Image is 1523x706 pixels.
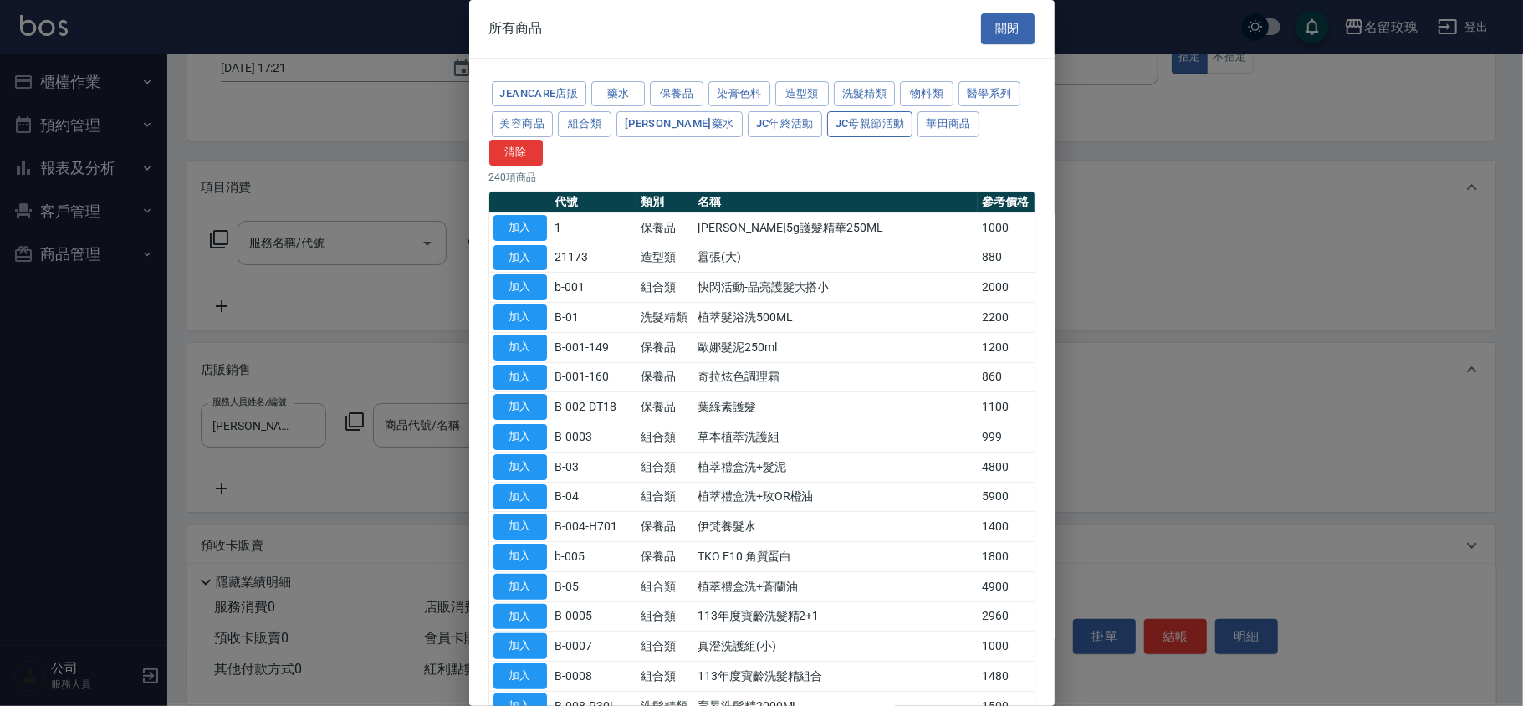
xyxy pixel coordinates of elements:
td: 1000 [978,632,1035,662]
td: 植萃禮盒洗+玫OR橙油 [693,482,978,512]
button: 華田商品 [917,111,979,137]
td: 快閃活動-晶亮護髮大搭小 [693,273,978,303]
button: 物料類 [900,81,953,107]
button: 加入 [493,245,547,271]
button: 加入 [493,424,547,450]
td: 4900 [978,571,1035,601]
td: 組合類 [637,422,694,453]
td: b-001 [551,273,637,303]
button: 組合類 [558,111,611,137]
td: 1 [551,212,637,243]
button: 加入 [493,514,547,540]
span: 所有商品 [489,20,543,37]
td: 囂張(大) [693,243,978,273]
td: 保養品 [637,332,694,362]
button: 美容商品 [492,111,554,137]
td: B-05 [551,571,637,601]
button: 加入 [493,304,547,330]
td: B-0005 [551,601,637,632]
button: JC年終活動 [748,111,822,137]
td: 2000 [978,273,1035,303]
td: 伊梵養髮水 [693,512,978,542]
td: 組合類 [637,632,694,662]
td: 組合類 [637,571,694,601]
td: B-0007 [551,632,637,662]
td: 歐娜髮泥250ml [693,332,978,362]
td: 保養品 [637,392,694,422]
td: 組合類 [637,662,694,692]
td: 860 [978,362,1035,392]
td: 保養品 [637,212,694,243]
td: B-04 [551,482,637,512]
td: 21173 [551,243,637,273]
td: B-03 [551,452,637,482]
p: 240 項商品 [489,170,1035,185]
td: 造型類 [637,243,694,273]
td: 1100 [978,392,1035,422]
button: 醫學系列 [958,81,1020,107]
button: [PERSON_NAME]藥水 [616,111,743,137]
td: 4800 [978,452,1035,482]
td: B-001-149 [551,332,637,362]
button: JC母親節活動 [827,111,913,137]
button: 藥水 [591,81,645,107]
td: 2960 [978,601,1035,632]
th: 代號 [551,192,637,213]
button: 染膏色料 [708,81,770,107]
td: 2200 [978,303,1035,333]
button: 造型類 [775,81,829,107]
td: B-004-H701 [551,512,637,542]
button: 加入 [493,484,547,510]
td: 組合類 [637,452,694,482]
td: 1000 [978,212,1035,243]
th: 參考價格 [978,192,1035,213]
td: 保養品 [637,542,694,572]
td: 奇拉炫色調理霜 [693,362,978,392]
td: 880 [978,243,1035,273]
button: 保養品 [650,81,703,107]
button: 加入 [493,365,547,391]
td: B-001-160 [551,362,637,392]
td: B-002-DT18 [551,392,637,422]
td: TKO E10 角質蛋白 [693,542,978,572]
button: 加入 [493,454,547,480]
td: 草本植萃洗護組 [693,422,978,453]
td: 植萃禮盒洗+蒼蘭油 [693,571,978,601]
th: 名稱 [693,192,978,213]
td: B-0003 [551,422,637,453]
td: 113年度寶齡洗髮精組合 [693,662,978,692]
td: 113年度寶齡洗髮精2+1 [693,601,978,632]
th: 類別 [637,192,694,213]
td: 植萃髮浴洗500ML [693,303,978,333]
td: 洗髮精類 [637,303,694,333]
td: 保養品 [637,512,694,542]
button: 加入 [493,274,547,300]
td: 1800 [978,542,1035,572]
button: 加入 [493,215,547,241]
button: 清除 [489,140,543,166]
button: 加入 [493,633,547,659]
td: 999 [978,422,1035,453]
button: 關閉 [981,13,1035,44]
button: 加入 [493,574,547,600]
button: 加入 [493,604,547,630]
td: 1200 [978,332,1035,362]
td: 組合類 [637,601,694,632]
button: JeanCare店販 [492,81,587,107]
button: 加入 [493,394,547,420]
td: 1400 [978,512,1035,542]
td: 葉綠素護髮 [693,392,978,422]
button: 加入 [493,663,547,689]
td: 組合類 [637,482,694,512]
td: 1480 [978,662,1035,692]
td: 5900 [978,482,1035,512]
td: b-005 [551,542,637,572]
td: 保養品 [637,362,694,392]
td: B-01 [551,303,637,333]
td: 植萃禮盒洗+髮泥 [693,452,978,482]
td: 組合類 [637,273,694,303]
td: 真澄洗護組(小) [693,632,978,662]
button: 加入 [493,335,547,361]
td: [PERSON_NAME]5g護髮精華250ML [693,212,978,243]
td: B-0008 [551,662,637,692]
